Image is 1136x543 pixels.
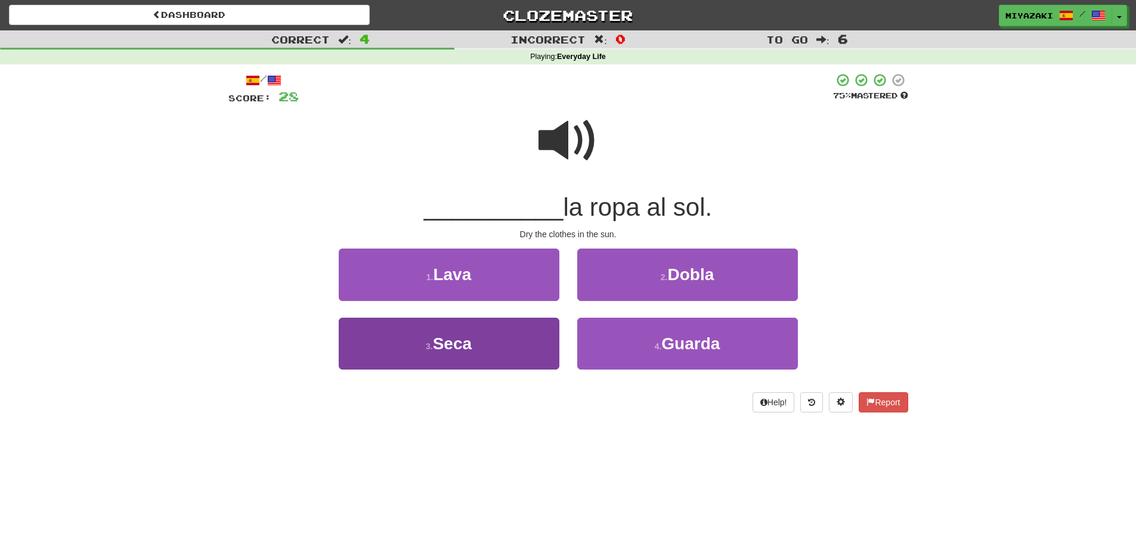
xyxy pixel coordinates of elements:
div: / [228,73,299,88]
span: Guarda [661,334,720,353]
span: : [338,35,351,45]
small: 4 . [655,342,662,351]
a: miyazaki / [999,5,1112,26]
span: Dobla [667,265,714,284]
span: Lava [433,265,471,284]
span: Incorrect [510,33,586,45]
div: Dry the clothes in the sun. [228,228,908,240]
a: Clozemaster [388,5,748,26]
span: 6 [838,32,848,46]
span: Score: [228,93,271,103]
button: 2.Dobla [577,249,798,300]
span: miyazaki [1005,10,1053,21]
button: Report [859,392,908,412]
span: To go [766,33,808,45]
span: : [816,35,829,45]
div: Mastered [833,91,908,101]
strong: Everyday Life [557,52,606,61]
button: 3.Seca [339,318,559,370]
span: 4 [360,32,370,46]
span: 28 [278,89,299,104]
button: 1.Lava [339,249,559,300]
button: Round history (alt+y) [800,392,823,412]
button: 4.Guarda [577,318,798,370]
span: Correct [271,33,330,45]
button: Help! [753,392,795,412]
span: Seca [433,334,472,353]
small: 1 . [426,272,434,282]
span: la ropa al sol. [563,193,712,221]
span: 0 [615,32,626,46]
span: 75 % [833,91,851,100]
span: __________ [424,193,564,221]
small: 3 . [426,342,433,351]
a: Dashboard [9,5,370,25]
span: / [1079,10,1085,18]
span: : [594,35,607,45]
small: 2 . [661,272,668,282]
